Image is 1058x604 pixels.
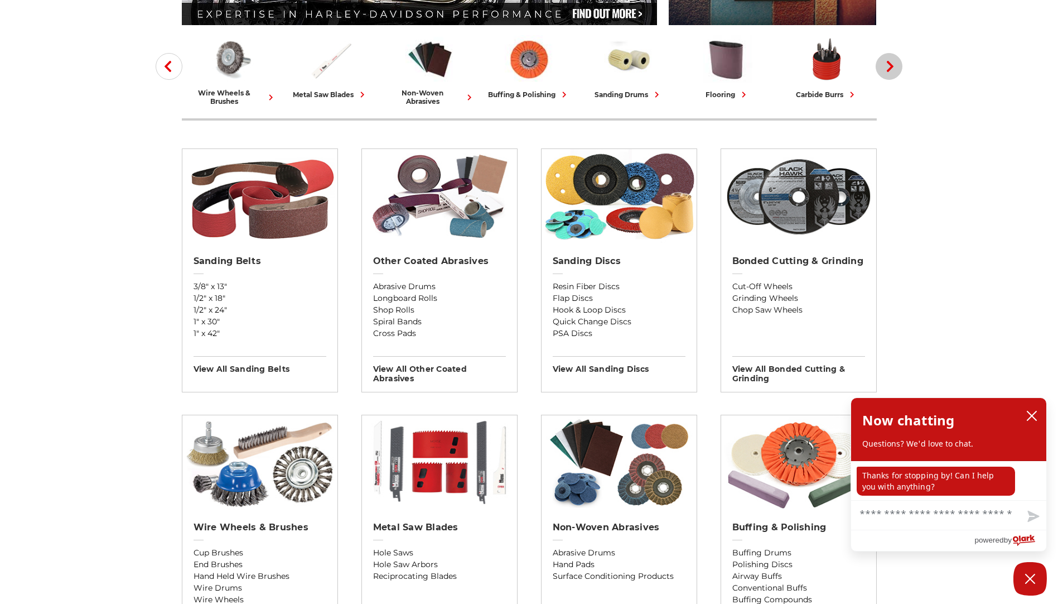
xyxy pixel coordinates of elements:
h2: Wire Wheels & Brushes [194,522,326,533]
button: close chatbox [1023,408,1041,424]
div: buffing & polishing [488,89,570,100]
img: Bonded Cutting & Grinding [721,149,876,244]
a: Reciprocating Blades [373,571,506,582]
h2: Non-woven Abrasives [553,522,685,533]
a: metal saw blades [286,35,376,100]
h3: View All sanding discs [553,356,685,374]
a: Cut-Off Wheels [732,281,865,293]
span: by [1004,533,1012,547]
a: 1/2" x 24" [194,304,326,316]
img: Sanding Belts [182,149,337,244]
img: Carbide Burrs [803,35,852,83]
a: 1" x 30" [194,316,326,328]
div: wire wheels & brushes [186,89,277,106]
img: Sanding Drums [604,35,653,83]
button: Previous [156,53,182,80]
a: Airway Buffs [732,571,865,582]
a: Powered by Olark [974,530,1046,551]
p: Thanks for stopping by! Can I help you with anything? [857,467,1015,496]
button: Close Chatbox [1013,562,1047,596]
a: Quick Change Discs [553,316,685,328]
img: Wire Wheels & Brushes [207,35,256,83]
a: Abrasive Drums [553,547,685,559]
img: Buffing & Polishing [721,415,876,510]
a: buffing & polishing [484,35,574,100]
a: Grinding Wheels [732,293,865,304]
a: 1" x 42" [194,328,326,339]
a: Spiral Bands [373,316,506,328]
div: chat [851,461,1046,500]
img: Buffing & Polishing [505,35,554,83]
img: Wire Wheels & Brushes [182,415,337,510]
div: sanding drums [595,89,663,100]
a: Longboard Rolls [373,293,506,304]
div: metal saw blades [293,89,368,100]
a: End Brushes [194,559,326,571]
p: Questions? We'd love to chat. [862,438,1035,449]
a: Cross Pads [373,328,506,339]
a: Cup Brushes [194,547,326,559]
h2: Sanding Belts [194,256,326,267]
a: 1/2" x 18" [194,293,326,304]
a: carbide burrs [782,35,872,100]
a: wire wheels & brushes [186,35,277,106]
img: Flooring [703,35,752,83]
a: Chop Saw Wheels [732,304,865,316]
a: Wire Drums [194,582,326,594]
a: Buffing Drums [732,547,865,559]
div: olark chatbox [851,397,1047,552]
h2: Other Coated Abrasives [373,256,506,267]
a: Hook & Loop Discs [553,304,685,316]
a: Hole Saw Arbors [373,559,506,571]
a: Shop Rolls [373,304,506,316]
a: Hand Pads [553,559,685,571]
h2: Buffing & Polishing [732,522,865,533]
button: Next [876,53,902,80]
h2: Bonded Cutting & Grinding [732,256,865,267]
a: Hole Saws [373,547,506,559]
img: Metal Saw Blades [362,415,517,510]
a: Hand Held Wire Brushes [194,571,326,582]
a: sanding drums [583,35,674,100]
a: Conventional Buffs [732,582,865,594]
button: Send message [1018,504,1046,530]
a: flooring [683,35,773,100]
div: flooring [706,89,750,100]
a: Polishing Discs [732,559,865,571]
img: Non-woven Abrasives [405,35,455,83]
a: Flap Discs [553,293,685,304]
h2: Sanding Discs [553,256,685,267]
h3: View All bonded cutting & grinding [732,356,865,384]
span: powered [974,533,1003,547]
a: PSA Discs [553,328,685,339]
a: Abrasive Drums [373,281,506,293]
img: Metal Saw Blades [306,35,355,83]
img: Sanding Discs [542,149,697,244]
a: Resin Fiber Discs [553,281,685,293]
img: Non-woven Abrasives [542,415,697,510]
img: Other Coated Abrasives [362,149,517,244]
h2: Now chatting [862,409,954,432]
a: Surface Conditioning Products [553,571,685,582]
h2: Metal Saw Blades [373,522,506,533]
a: non-woven abrasives [385,35,475,106]
h3: View All other coated abrasives [373,356,506,384]
h3: View All sanding belts [194,356,326,374]
a: 3/8" x 13" [194,281,326,293]
div: non-woven abrasives [385,89,475,106]
div: carbide burrs [796,89,858,100]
